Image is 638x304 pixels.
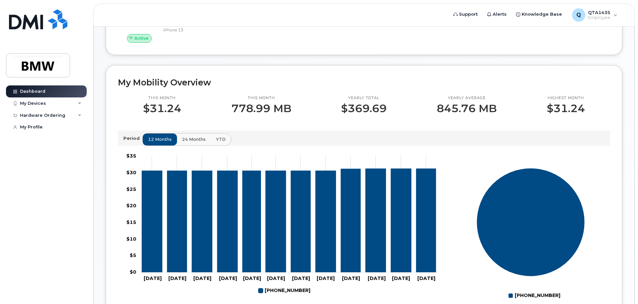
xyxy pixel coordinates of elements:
g: Legend [508,290,560,301]
p: 778.99 MB [231,102,291,114]
p: Period [123,135,142,141]
g: 864-315-8708 [142,169,436,272]
tspan: $15 [126,219,136,225]
tspan: $0 [130,269,136,275]
tspan: [DATE] [417,275,435,281]
p: Highest month [547,95,585,101]
tspan: [DATE] [342,275,360,281]
div: iPhone 13 [163,27,232,33]
tspan: [DATE] [292,275,310,281]
g: 864-315-8708 [258,285,310,296]
tspan: $20 [126,203,136,209]
tspan: [DATE] [243,275,261,281]
span: 24 months [182,136,206,142]
span: Q [576,11,581,19]
span: Knowledge Base [522,11,562,18]
p: $31.24 [143,102,181,114]
span: YTD [216,136,226,142]
p: This month [231,95,291,101]
span: Active [134,35,149,41]
tspan: [DATE] [168,275,186,281]
div: QTA1435 [567,8,622,22]
a: Alerts [482,8,511,21]
span: Support [459,11,478,18]
span: QTA1435 [588,10,610,15]
p: $31.24 [547,102,585,114]
tspan: $35 [126,153,136,159]
tspan: [DATE] [193,275,211,281]
tspan: [DATE] [267,275,285,281]
p: This month [143,95,181,101]
a: Support [449,8,482,21]
iframe: Messenger Launcher [609,275,633,299]
tspan: $5 [130,252,136,258]
p: 845.76 MB [437,102,497,114]
span: Alerts [493,11,507,18]
p: Yearly total [341,95,387,101]
span: Employee [588,15,610,20]
h2: My Mobility Overview [118,77,610,87]
g: Legend [258,285,310,296]
tspan: [DATE] [317,275,335,281]
g: Chart [126,153,438,296]
tspan: $30 [126,169,136,175]
tspan: $25 [126,186,136,192]
p: Yearly average [437,95,497,101]
a: Knowledge Base [511,8,567,21]
tspan: [DATE] [219,275,237,281]
tspan: [DATE] [368,275,386,281]
p: $369.69 [341,102,387,114]
g: Series [477,168,585,276]
tspan: [DATE] [144,275,162,281]
tspan: [DATE] [392,275,410,281]
g: Chart [477,168,585,301]
tspan: $10 [126,236,136,242]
